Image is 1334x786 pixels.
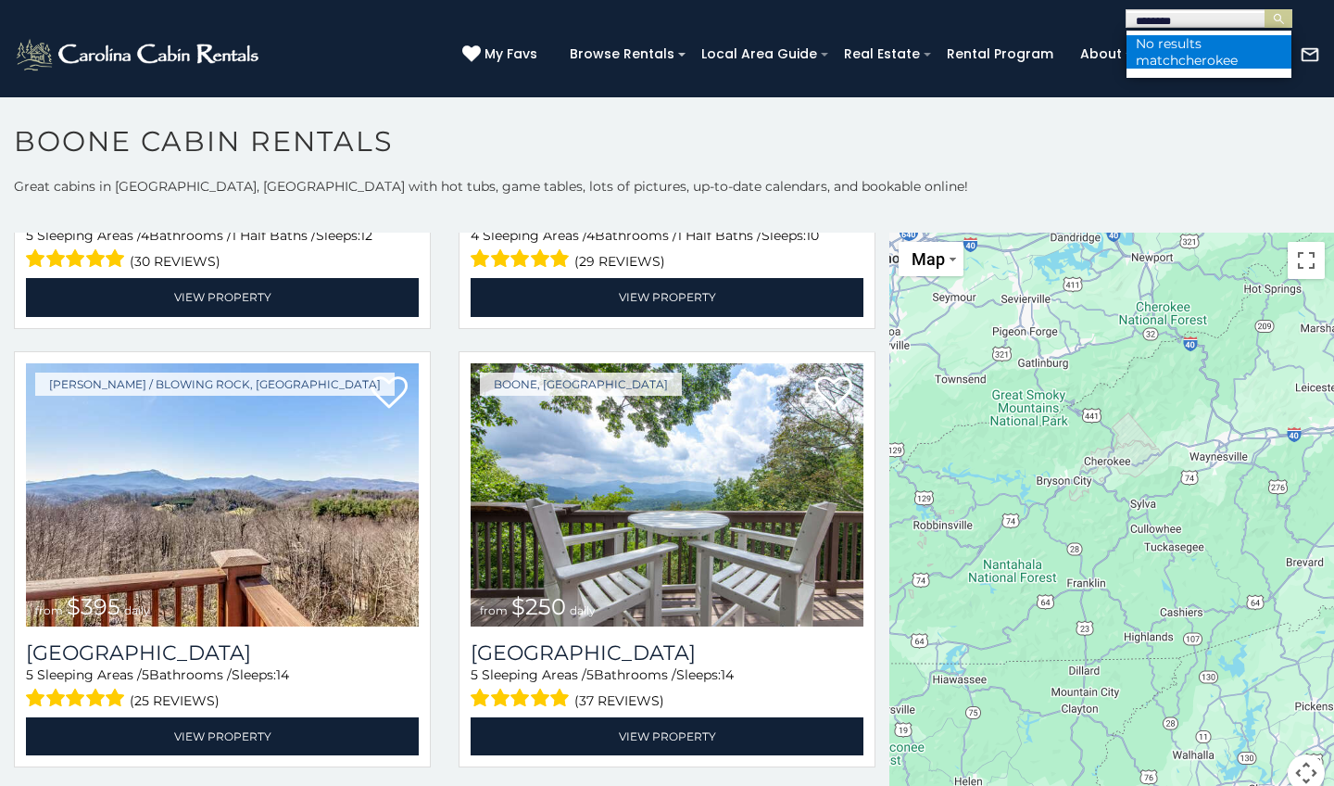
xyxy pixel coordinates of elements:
li: No results match [1126,35,1291,69]
span: 14 [721,666,734,683]
a: View Property [471,278,863,316]
div: Sleeping Areas / Bathrooms / Sleeps: [26,666,419,713]
button: Change map style [899,242,963,276]
span: 5 [26,227,33,244]
span: 5 [26,666,33,683]
a: My Favs [462,44,542,65]
span: 10 [806,227,819,244]
span: 14 [276,666,289,683]
a: [PERSON_NAME] / Blowing Rock, [GEOGRAPHIC_DATA] [35,373,395,396]
span: 12 [360,227,372,244]
span: 5 [471,666,478,683]
a: Stone Ridge Lodge from $395 daily [26,363,419,627]
span: $250 [511,593,566,620]
span: (37 reviews) [574,689,664,713]
span: 1 Half Baths / [232,227,316,244]
span: 4 [471,227,479,244]
span: from [35,603,63,617]
a: Pinnacle View Lodge from $250 daily [471,363,863,627]
span: My Favs [485,44,537,64]
span: (25 reviews) [130,689,220,713]
button: Toggle fullscreen view [1288,242,1325,279]
span: $395 [67,593,120,620]
span: 4 [586,227,595,244]
a: Local Area Guide [692,40,826,69]
div: Sleeping Areas / Bathrooms / Sleeps: [471,666,863,713]
span: Map [912,249,945,269]
span: daily [124,603,150,617]
a: Browse Rentals [560,40,684,69]
a: Rental Program [938,40,1063,69]
a: Boone, [GEOGRAPHIC_DATA] [480,373,682,396]
a: Add to favorites [815,374,852,413]
a: Real Estate [835,40,929,69]
span: 5 [142,666,149,683]
img: Pinnacle View Lodge [471,363,863,627]
a: About [1071,40,1131,69]
h3: Pinnacle View Lodge [471,640,863,666]
span: 1 Half Baths / [677,227,761,244]
img: White-1-2.png [14,36,264,73]
div: Sleeping Areas / Bathrooms / Sleeps: [26,226,419,273]
a: [GEOGRAPHIC_DATA] [26,640,419,666]
span: from [480,603,508,617]
span: (30 reviews) [130,249,220,273]
a: [GEOGRAPHIC_DATA] [471,640,863,666]
a: View Property [26,717,419,755]
span: cherokee [1178,52,1238,69]
div: Sleeping Areas / Bathrooms / Sleeps: [471,226,863,273]
a: View Property [471,717,863,755]
span: (29 reviews) [574,249,665,273]
span: 4 [141,227,149,244]
span: daily [570,603,596,617]
h3: Stone Ridge Lodge [26,640,419,666]
span: 5 [586,666,594,683]
img: mail-regular-white.png [1300,44,1320,65]
a: View Property [26,278,419,316]
img: Stone Ridge Lodge [26,363,419,627]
